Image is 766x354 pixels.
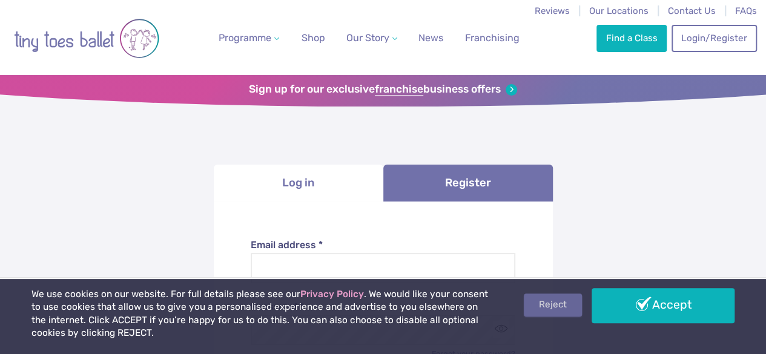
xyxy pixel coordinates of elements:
[414,26,448,50] a: News
[249,83,517,96] a: Sign up for our exclusivefranchisebusiness offers
[375,83,423,96] strong: franchise
[589,5,649,16] a: Our Locations
[302,32,325,44] span: Shop
[214,26,284,50] a: Programme
[418,32,443,44] span: News
[460,26,524,50] a: Franchising
[342,26,402,50] a: Our Story
[596,25,667,51] a: Find a Class
[735,5,757,16] a: FAQs
[300,289,364,300] a: Privacy Policy
[297,26,330,50] a: Shop
[383,165,553,202] a: Register
[535,5,570,16] a: Reviews
[346,32,389,44] span: Our Story
[219,32,271,44] span: Programme
[668,5,716,16] a: Contact Us
[14,8,159,69] img: tiny toes ballet
[465,32,519,44] span: Franchising
[524,293,582,316] a: Reject
[31,288,489,340] p: We use cookies on our website. For full details please see our . We would like your consent to us...
[592,288,735,323] a: Accept
[251,238,515,252] label: Email address *
[672,25,756,51] a: Login/Register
